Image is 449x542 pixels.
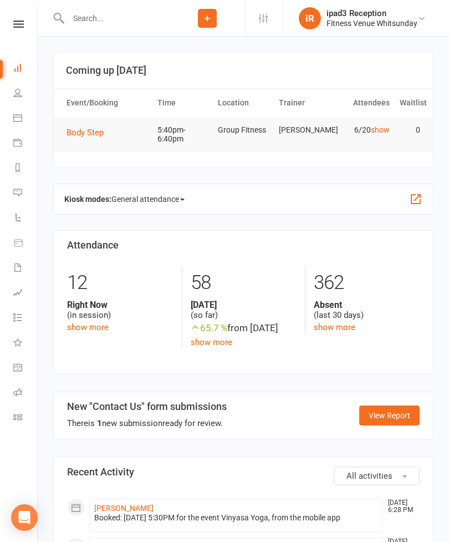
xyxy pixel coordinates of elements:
a: View Report [359,406,420,426]
input: Search... [65,11,170,26]
a: Reports [13,156,38,181]
strong: 1 [97,418,102,428]
span: Body Step [67,128,104,138]
div: (last 30 days) [314,300,420,321]
td: Group Fitness [213,117,273,143]
td: 5:40pm-6:40pm [152,117,213,152]
a: Assessments [13,281,38,306]
span: All activities [346,471,392,481]
th: Time [152,89,213,117]
a: show more [191,337,232,347]
div: ipad3 Reception [326,8,417,18]
th: Waitlist [395,89,425,117]
div: iR [299,7,321,29]
span: 65.7 % [191,322,227,333]
div: Booked: [DATE] 5:30PM for the event Vinyasa Yoga, from the mobile app [94,513,378,523]
a: Calendar [13,107,38,131]
td: 6/20 [334,117,395,143]
a: [PERSON_NAME] [94,504,154,513]
a: show [371,125,390,134]
a: Roll call kiosk mode [13,381,38,406]
button: Body Step [67,126,111,139]
a: Payments [13,131,38,156]
strong: [DATE] [191,300,297,310]
div: Fitness Venue Whitsunday [326,18,417,28]
div: (in session) [67,300,174,321]
strong: Absent [314,300,420,310]
a: show more [67,322,109,332]
td: 0 [395,117,425,143]
th: Event/Booking [62,89,152,117]
div: from [DATE] [191,321,297,336]
h3: Attendance [67,240,420,251]
h3: Recent Activity [67,467,420,478]
strong: Kiosk modes: [64,195,111,204]
h3: New "Contact Us" form submissions [67,401,227,412]
time: [DATE] 6:28 PM [382,499,419,514]
div: Open Intercom Messenger [11,504,38,531]
th: Attendees [334,89,395,117]
a: People [13,82,38,107]
a: What's New [13,331,38,356]
th: Trainer [274,89,334,117]
strong: Right Now [67,300,174,310]
div: (so far) [191,300,297,321]
a: Class kiosk mode [13,406,38,431]
h3: Coming up [DATE] [66,65,421,76]
th: Location [213,89,273,117]
div: There is new submission ready for review. [67,417,227,430]
td: [PERSON_NAME] [274,117,334,143]
a: show more [314,322,355,332]
div: 12 [67,266,174,300]
button: All activities [334,467,420,485]
a: Dashboard [13,57,38,82]
div: 362 [314,266,420,300]
div: 58 [191,266,297,300]
a: Product Sales [13,231,38,256]
a: General attendance kiosk mode [13,356,38,381]
span: General attendance [111,190,185,208]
